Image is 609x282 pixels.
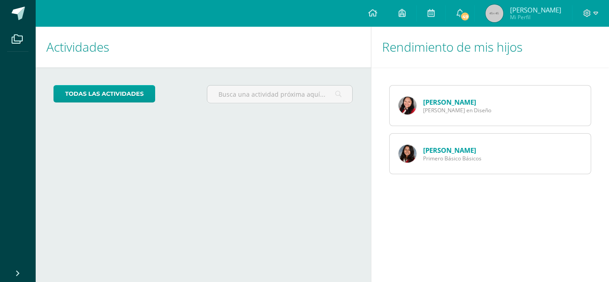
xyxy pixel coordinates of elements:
img: ad08a49b3b6a991b2874a118d3b60a12.png [399,97,416,114]
h1: Actividades [46,27,360,67]
a: [PERSON_NAME] [423,146,476,155]
a: [PERSON_NAME] [423,98,476,106]
input: Busca una actividad próxima aquí... [207,86,353,103]
a: todas las Actividades [53,85,155,102]
img: a6ed44c3274444eff1ecd253eb110a6d.png [399,145,416,163]
span: Primero Básico Básicos [423,155,481,162]
img: 45x45 [486,4,503,22]
span: [PERSON_NAME] en Diseño [423,106,491,114]
span: 49 [460,12,470,21]
h1: Rendimiento de mis hijos [382,27,599,67]
span: Mi Perfil [510,13,561,21]
span: [PERSON_NAME] [510,5,561,14]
